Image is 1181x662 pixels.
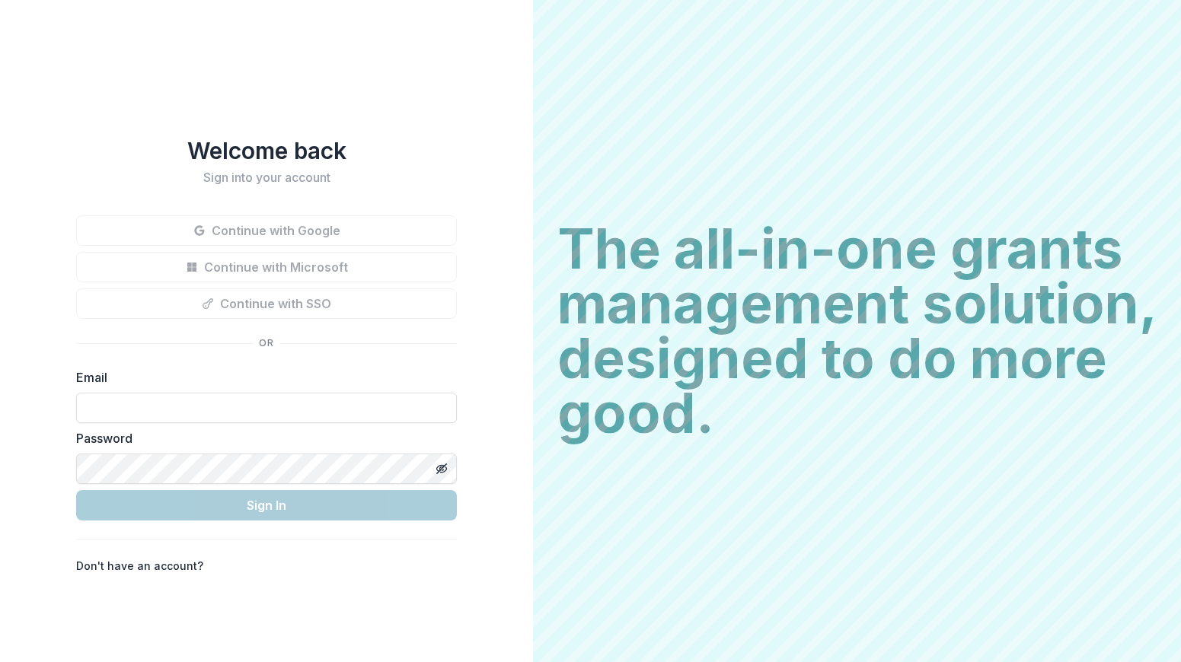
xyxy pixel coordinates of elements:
h1: Welcome back [76,137,457,164]
label: Email [76,368,448,387]
button: Continue with SSO [76,288,457,319]
p: Don't have an account? [76,558,203,574]
h2: Sign into your account [76,170,457,185]
button: Sign In [76,490,457,520]
button: Continue with Microsoft [76,252,457,282]
label: Password [76,429,448,447]
button: Toggle password visibility [429,457,454,481]
button: Continue with Google [76,215,457,246]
